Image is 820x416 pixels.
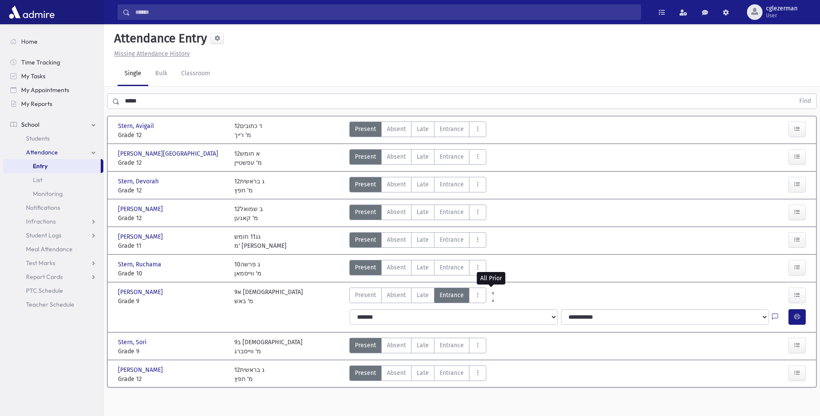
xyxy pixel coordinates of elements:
span: Stern, Devorah [118,177,160,186]
img: AdmirePro [7,3,57,21]
div: גג11 חומש מ' [PERSON_NAME] [234,232,287,250]
span: Late [417,291,429,300]
div: 12ב שמואל מ' קאגען [234,205,263,223]
span: Home [21,38,38,45]
span: Late [417,125,429,134]
span: Absent [387,263,406,272]
u: Missing Attendance History [114,50,190,58]
span: Entrance [440,263,464,272]
span: Present [355,152,376,161]
span: Absent [387,125,406,134]
a: Attendance [3,145,103,159]
span: Late [417,208,429,217]
div: AttTypes [349,122,486,140]
a: Student Logs [3,228,103,242]
span: Notifications [26,204,60,211]
a: Test Marks [3,256,103,270]
span: Entrance [440,125,464,134]
span: Absent [387,208,406,217]
div: 10ג פרשה מ' ווייסמאן [234,260,262,278]
span: Grade 12 [118,186,226,195]
div: 12ג בראשית מ' חפץ [234,177,265,195]
span: Late [417,235,429,244]
a: Notifications [3,201,103,214]
span: Monitoring [33,190,63,198]
span: List [33,176,42,184]
div: AttTypes [349,149,486,167]
a: Missing Attendance History [111,50,190,58]
span: Absent [387,152,406,161]
a: My Reports [3,97,103,111]
span: Entrance [440,152,464,161]
div: 12א חומש מ' עפשטיין [234,149,262,167]
span: Grade 12 [118,158,226,167]
span: Present [355,180,376,189]
a: My Tasks [3,69,103,83]
span: Absent [387,341,406,350]
span: My Appointments [21,86,69,94]
div: AttTypes [349,177,486,195]
span: Grade 9 [118,297,226,306]
a: School [3,118,103,131]
div: AttTypes [349,260,486,278]
div: 12ד כתובים מ' רייך [234,122,262,140]
span: Stern, Ruchama [118,260,163,269]
span: Late [417,180,429,189]
span: cglezerman [766,5,798,12]
a: List [3,173,103,187]
span: Grade 12 [118,131,226,140]
span: Entrance [440,291,464,300]
span: Entrance [440,368,464,378]
div: 12ג בראשית מ' חפץ [234,365,265,384]
span: Entrance [440,235,464,244]
h5: Attendance Entry [111,31,207,46]
div: 9א [DEMOGRAPHIC_DATA] מ' באש [234,288,303,306]
span: Entry [33,162,48,170]
span: Meal Attendance [26,245,73,253]
span: Test Marks [26,259,55,267]
span: Present [355,341,376,350]
span: Infractions [26,218,56,225]
a: Single [118,62,148,86]
span: [PERSON_NAME] [118,288,165,297]
a: PTC Schedule [3,284,103,298]
a: Classroom [174,62,217,86]
span: Late [417,263,429,272]
span: [PERSON_NAME] [118,205,165,214]
span: Absent [387,291,406,300]
span: Student Logs [26,231,61,239]
div: AttTypes [349,365,486,384]
a: Meal Attendance [3,242,103,256]
span: Present [355,368,376,378]
span: Present [355,125,376,134]
span: My Tasks [21,72,45,80]
span: School [21,121,39,128]
span: Grade 12 [118,374,226,384]
a: My Appointments [3,83,103,97]
a: Teacher Schedule [3,298,103,311]
a: Home [3,35,103,48]
span: Grade 12 [118,214,226,223]
span: [PERSON_NAME] [118,365,165,374]
span: Present [355,235,376,244]
span: Stern, Sori [118,338,148,347]
span: Late [417,152,429,161]
span: Present [355,208,376,217]
span: Present [355,291,376,300]
span: Entrance [440,180,464,189]
span: Present [355,263,376,272]
span: Grade 10 [118,269,226,278]
span: Report Cards [26,273,63,281]
span: Late [417,368,429,378]
span: Grade 11 [118,241,226,250]
span: Entrance [440,208,464,217]
span: Absent [387,368,406,378]
button: Find [794,94,816,109]
a: Bulk [148,62,174,86]
a: Entry [3,159,101,173]
div: AttTypes [349,205,486,223]
span: Late [417,341,429,350]
a: Monitoring [3,187,103,201]
span: [PERSON_NAME] [118,232,165,241]
span: PTC Schedule [26,287,63,294]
